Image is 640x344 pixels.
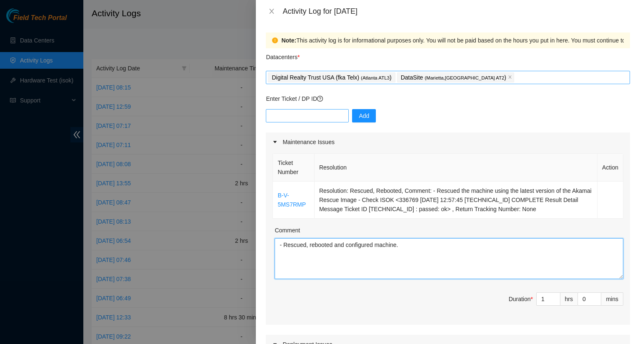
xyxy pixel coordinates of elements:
[315,154,597,182] th: Resolution
[359,111,369,120] span: Add
[272,73,391,82] p: Digital Realty Trust USA (fka Telx) )
[268,8,275,15] span: close
[361,75,390,80] span: ( Atlanta ATL3
[508,75,512,80] span: close
[266,94,630,103] p: Enter Ticket / DP ID
[282,7,630,16] div: Activity Log for [DATE]
[277,192,306,208] a: B-V-5MS7RMP
[317,96,323,102] span: question-circle
[272,37,278,43] span: exclamation-circle
[401,73,506,82] p: DataSite )
[601,292,623,306] div: mins
[352,109,376,122] button: Add
[281,36,296,45] strong: Note:
[266,132,630,152] div: Maintenance Issues
[597,154,623,182] th: Action
[272,140,277,145] span: caret-right
[266,7,277,15] button: Close
[560,292,578,306] div: hrs
[275,238,623,279] textarea: Comment
[425,75,504,80] span: ( Marietta,[GEOGRAPHIC_DATA] AT2
[266,48,300,62] p: Datacenters
[275,226,300,235] label: Comment
[273,154,314,182] th: Ticket Number
[509,294,533,304] div: Duration
[315,182,597,219] td: Resolution: Rescued, Rebooted, Comment: - Rescued the machine using the latest version of the Aka...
